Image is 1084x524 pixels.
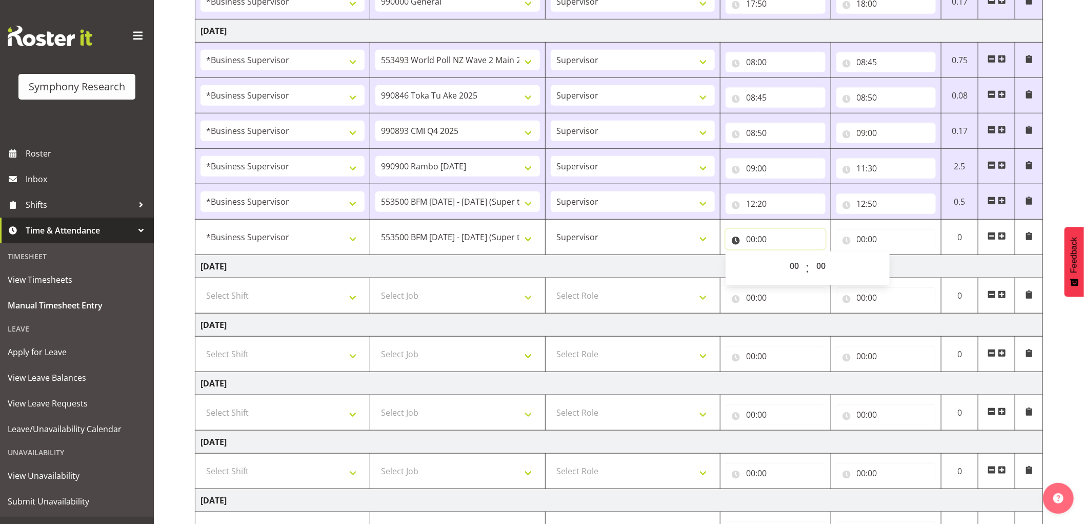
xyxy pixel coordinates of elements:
td: [DATE] [195,372,1043,395]
a: Apply for Leave [3,339,151,365]
td: [DATE] [195,314,1043,337]
span: Shifts [26,197,133,212]
input: Click to select... [726,287,826,308]
a: View Leave Balances [3,365,151,391]
div: Leave [3,318,151,339]
td: 0.08 [941,78,978,113]
a: Leave/Unavailability Calendar [3,416,151,442]
input: Click to select... [726,123,826,143]
td: 0 [941,337,978,372]
img: Rosterit website logo [8,26,92,46]
td: 0 [941,278,978,314]
input: Click to select... [836,463,936,483]
span: Apply for Leave [8,344,146,360]
input: Click to select... [836,52,936,72]
input: Click to select... [726,52,826,72]
span: Manual Timesheet Entry [8,298,146,313]
div: Unavailability [3,442,151,463]
input: Click to select... [726,193,826,214]
input: Click to select... [726,87,826,108]
span: View Leave Requests [8,396,146,411]
td: [DATE] [195,489,1043,512]
td: 0 [941,395,978,431]
input: Click to select... [836,287,936,308]
span: Roster [26,146,149,161]
input: Click to select... [726,463,826,483]
input: Click to select... [836,229,936,249]
td: 2.5 [941,149,978,184]
td: 0 [941,454,978,489]
a: View Timesheets [3,267,151,293]
a: View Unavailability [3,463,151,489]
span: Leave/Unavailability Calendar [8,421,146,437]
span: View Leave Balances [8,370,146,385]
input: Click to select... [726,158,826,179]
div: Symphony Research [29,79,125,94]
span: Submit Unavailability [8,494,146,509]
td: 0.75 [941,43,978,78]
input: Click to select... [726,229,826,249]
div: Timesheet [3,246,151,267]
span: Inbox [26,171,149,187]
td: [DATE] [195,20,1043,43]
a: View Leave Requests [3,391,151,416]
span: Feedback [1070,237,1079,273]
input: Click to select... [836,193,936,214]
input: Click to select... [836,346,936,366]
td: 0.5 [941,184,978,220]
img: help-xxl-2.png [1053,493,1063,503]
input: Click to select... [836,158,936,179]
span: View Timesheets [8,272,146,287]
a: Manual Timesheet Entry [3,293,151,318]
span: View Unavailability [8,468,146,483]
button: Feedback - Show survey [1065,227,1084,297]
td: [DATE] [195,255,1043,278]
input: Click to select... [726,404,826,425]
input: Click to select... [836,123,936,143]
span: : [806,256,810,281]
input: Click to select... [836,87,936,108]
span: Time & Attendance [26,223,133,238]
input: Click to select... [726,346,826,366]
input: Click to select... [836,404,936,425]
td: 0.17 [941,113,978,149]
td: 0 [941,220,978,255]
a: Submit Unavailability [3,489,151,514]
td: [DATE] [195,431,1043,454]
